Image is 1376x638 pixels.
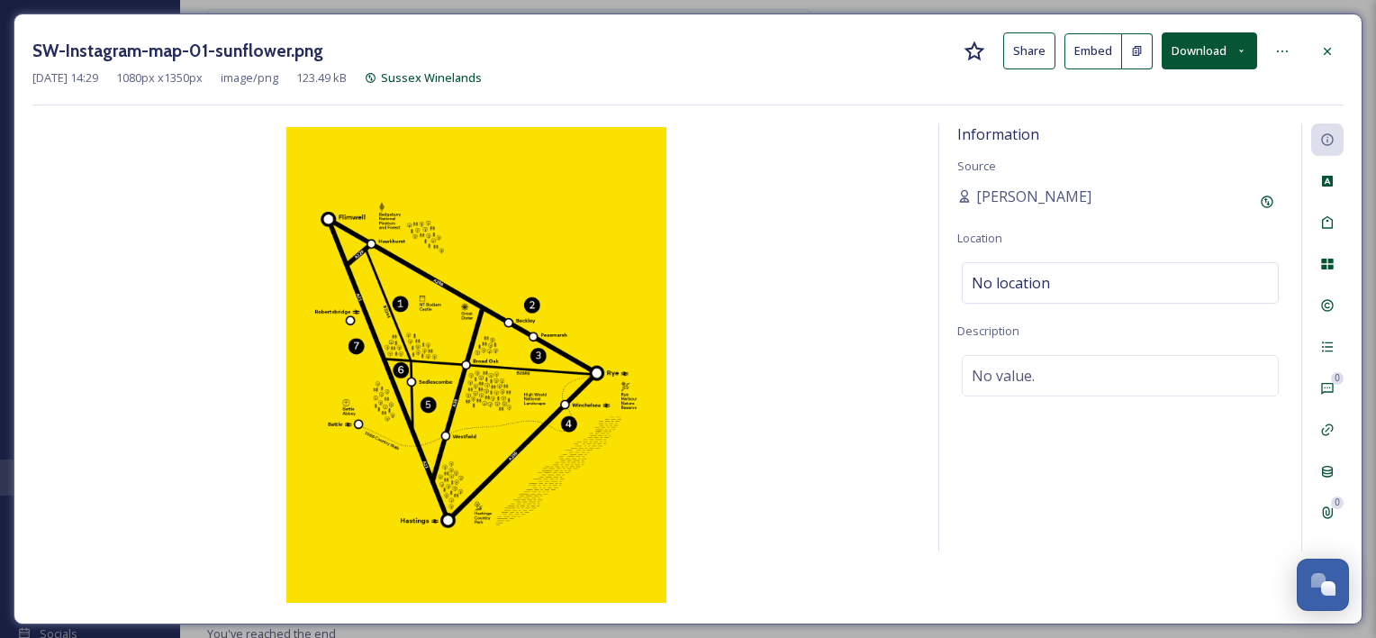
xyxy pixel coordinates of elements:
[32,127,920,603] img: SW-Instagram-map-01-sunflower.png
[957,158,996,174] span: Source
[957,323,1019,339] span: Description
[221,69,278,87] span: image/png
[976,186,1091,207] span: [PERSON_NAME]
[1331,372,1344,385] div: 0
[972,365,1035,387] span: No value.
[1003,32,1055,69] button: Share
[957,124,1039,144] span: Information
[1297,559,1349,611] button: Open Chat
[972,272,1050,294] span: No location
[381,69,482,86] span: Sussex Winelands
[296,69,347,87] span: 123.49 kB
[957,230,1002,246] span: Location
[1064,33,1122,69] button: Embed
[32,38,323,64] h3: SW-Instagram-map-01-sunflower.png
[32,69,98,87] span: [DATE] 14:29
[1331,497,1344,509] div: 0
[116,69,203,87] span: 1080 px x 1350 px
[1162,32,1257,69] button: Download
